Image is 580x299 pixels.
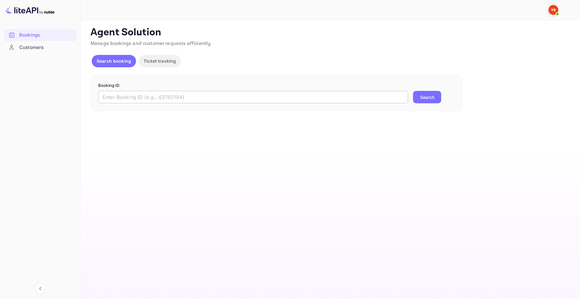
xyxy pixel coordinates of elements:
[90,26,569,39] p: Agent Solution
[97,58,131,64] p: Search booking
[90,40,212,47] span: Manage bookings and customer requests efficiently.
[4,29,77,41] a: Bookings
[4,42,77,54] div: Customers
[413,91,441,103] button: Search
[5,5,55,15] img: LiteAPI logo
[548,5,558,15] img: Yandex Support
[19,44,73,51] div: Customers
[143,58,176,64] p: Ticket tracking
[4,42,77,53] a: Customers
[98,91,408,103] input: Enter Booking ID (e.g., 63782194)
[98,83,455,89] p: Booking ID
[19,32,73,39] div: Bookings
[35,283,46,294] button: Collapse navigation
